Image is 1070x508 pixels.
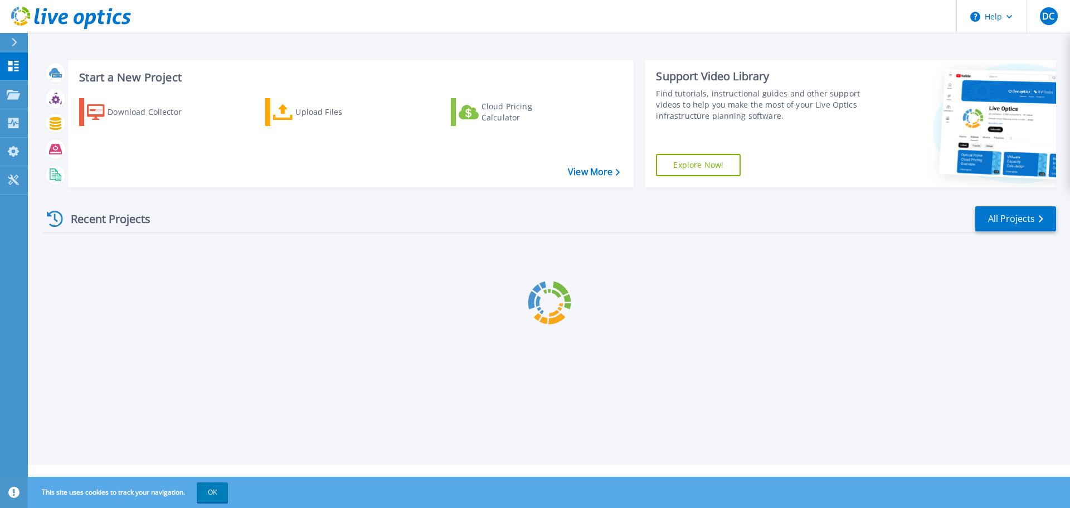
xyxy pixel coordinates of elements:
a: Download Collector [79,98,203,126]
span: DC [1042,12,1054,21]
h3: Start a New Project [79,71,620,84]
div: Cloud Pricing Calculator [481,101,571,123]
div: Upload Files [295,101,385,123]
a: Upload Files [265,98,390,126]
button: OK [197,482,228,502]
a: View More [568,167,620,177]
a: Cloud Pricing Calculator [451,98,575,126]
div: Download Collector [108,101,197,123]
div: Support Video Library [656,69,865,84]
a: Explore Now! [656,154,741,176]
span: This site uses cookies to track your navigation. [31,482,228,502]
div: Recent Projects [43,205,166,233]
div: Find tutorials, instructional guides and other support videos to help you make the most of your L... [656,88,865,122]
a: All Projects [975,206,1056,231]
